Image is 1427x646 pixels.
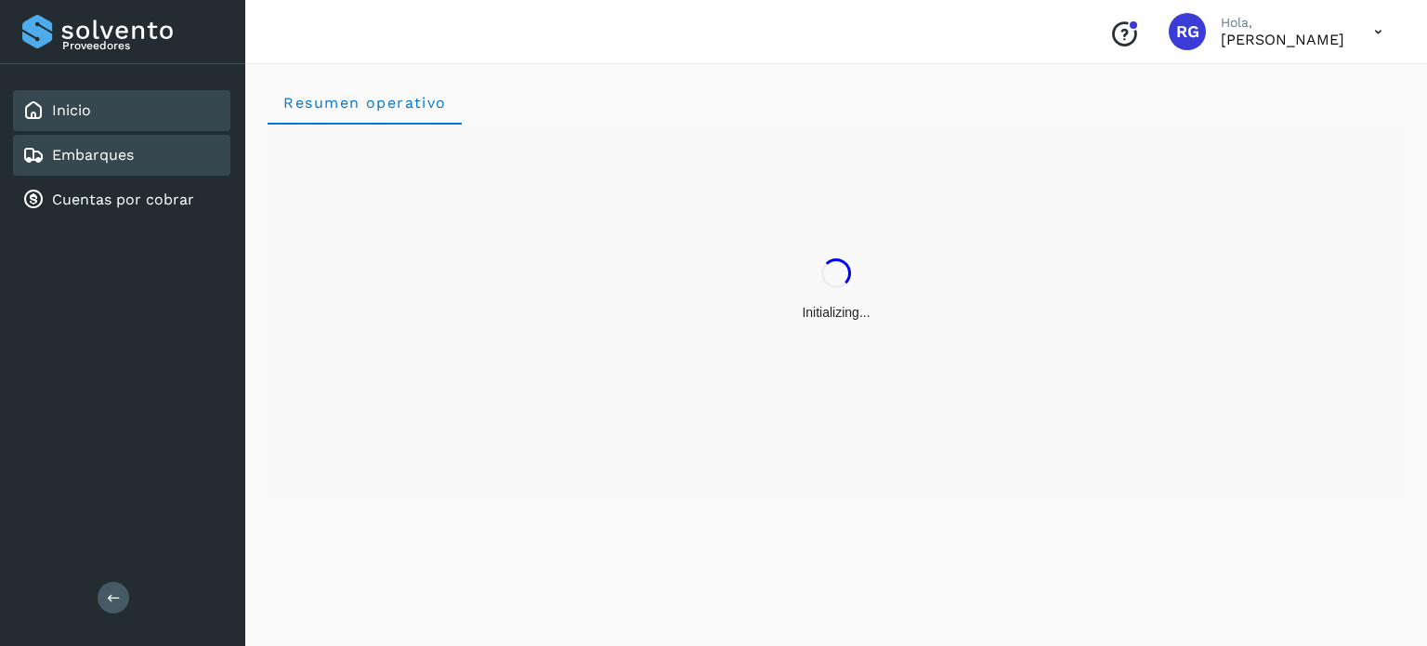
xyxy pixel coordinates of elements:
[52,146,134,164] a: Embarques
[52,191,194,208] a: Cuentas por cobrar
[13,135,230,176] div: Embarques
[13,90,230,131] div: Inicio
[52,101,91,119] a: Inicio
[62,39,223,52] p: Proveedores
[13,179,230,220] div: Cuentas por cobrar
[1221,15,1344,31] p: Hola,
[1221,31,1344,48] p: ROCIO GALLEGOS SALVATIERRA
[282,94,447,112] span: Resumen operativo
